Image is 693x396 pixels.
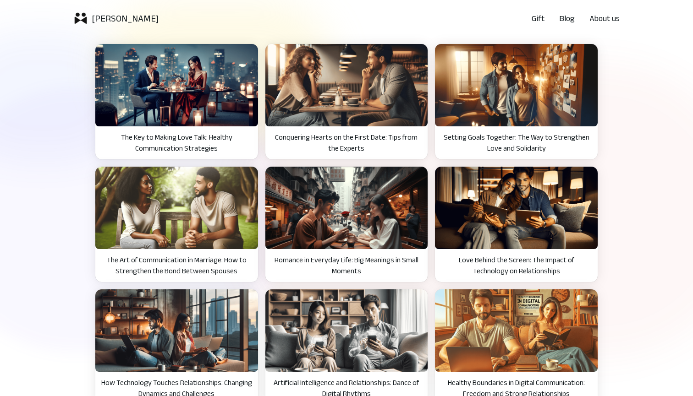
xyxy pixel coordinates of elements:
[435,289,598,372] img: Dijital_I_letis_imde_Sag_l_kl__S.png
[265,289,428,372] img: Yapay_Zeka_ve_I_lis_kiler_Dijita.png
[440,132,592,154] p: Setting Goals Together: The Way to Strengthen Love and Solidarity
[265,44,428,126] img: I_lk_Bulus_mada_Kalpleri_Fethetm.png
[589,12,620,25] a: About us
[440,255,592,277] p: Love Behind the Screen: The Impact of Technology on Relationships
[92,12,159,25] p: [PERSON_NAME]
[95,289,258,372] img: Teknolojinin_I_lis_kilere_Dokunu.png
[265,44,428,159] button: Conquering Hearts on the First Date: Tips from the Experts
[101,132,253,154] p: The Key to Making Love Talk: Healthy Communication Strategies
[95,44,258,159] button: The Key to Making Love Talk: Healthy Communication Strategies
[532,12,544,25] a: Gift
[435,44,598,159] button: Setting Goals Together: The Way to Strengthen Love and Solidarity
[265,167,428,249] img: Gu_nlu_k_Hayatta_Romantizm_Ku_c_.png
[271,132,423,154] p: Conquering Hearts on the First Date: Tips from the Experts
[435,44,598,126] img: Beraber_Hedef_Belirleme_As_k__ve.png
[271,255,423,277] p: Romance in Everyday Life: Big Meanings in Small Moments
[435,167,598,282] button: Love Behind the Screen: The Impact of Technology on Relationships
[73,11,159,26] a: logoicon[PERSON_NAME]
[95,167,258,249] img: Evlilikte_I_letis_im_Sanat__Es_l.png
[101,255,253,277] p: The Art of Communication in Marriage: How to Strengthen the Bond Between Spouses
[73,11,88,26] img: logoicon
[95,44,258,126] img: As_k__Konus_turman_n_Anahtar__Sa.png
[265,167,428,282] button: Romance in Everyday Life: Big Meanings in Small Moments
[95,167,258,282] button: The Art of Communication in Marriage: How to Strengthen the Bond Between Spouses
[559,12,575,25] a: Blog
[435,167,598,249] img: Ekran_n_Ard_ndaki_As_k_Teknoloji.png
